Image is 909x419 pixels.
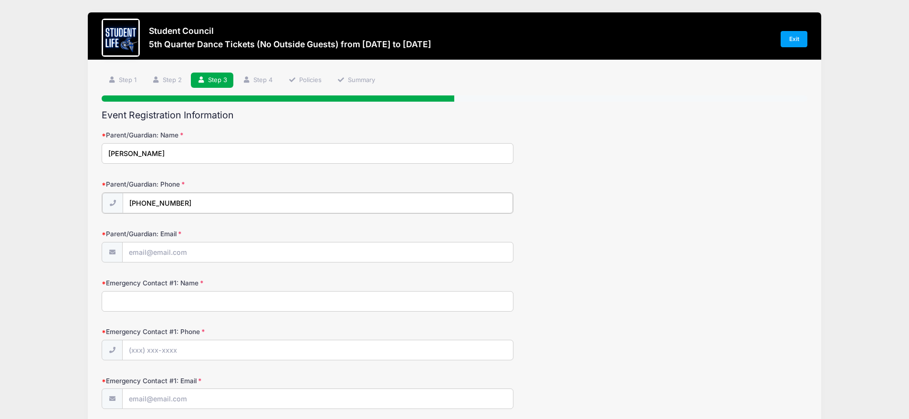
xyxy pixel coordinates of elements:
[146,73,188,88] a: Step 2
[282,73,328,88] a: Policies
[191,73,233,88] a: Step 3
[149,26,431,36] h3: Student Council
[781,31,807,47] a: Exit
[149,39,431,49] h3: 5th Quarter Dance Tickets (No Outside Guests) from [DATE] to [DATE]
[122,388,513,409] input: email@email.com
[331,73,381,88] a: Summary
[102,130,337,140] label: Parent/Guardian: Name
[102,73,143,88] a: Step 1
[102,278,337,288] label: Emergency Contact #1: Name
[102,327,337,336] label: Emergency Contact #1: Phone
[102,376,337,386] label: Emergency Contact #1: Email
[237,73,279,88] a: Step 4
[122,242,513,262] input: email@email.com
[102,179,337,189] label: Parent/Guardian: Phone
[102,110,807,121] h2: Event Registration Information
[123,193,513,213] input: (xxx) xxx-xxxx
[122,340,513,360] input: (xxx) xxx-xxxx
[102,229,337,239] label: Parent/Guardian: Email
